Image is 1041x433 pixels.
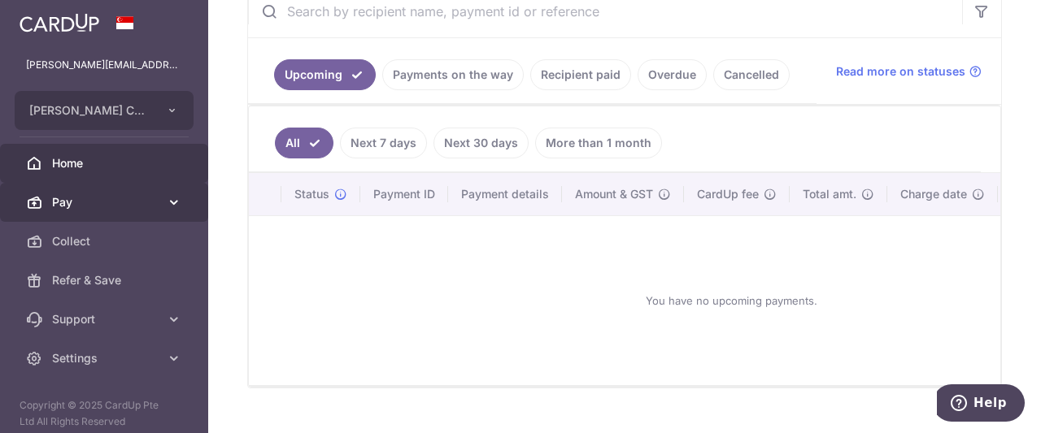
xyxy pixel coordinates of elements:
[294,186,329,202] span: Status
[535,128,662,158] a: More than 1 month
[274,59,376,90] a: Upcoming
[52,155,159,171] span: Home
[575,186,653,202] span: Amount & GST
[530,59,631,90] a: Recipient paid
[713,59,790,90] a: Cancelled
[382,59,524,90] a: Payments on the way
[638,59,707,90] a: Overdue
[52,233,159,249] span: Collect
[360,173,448,215] th: Payment ID
[900,186,967,202] span: Charge date
[275,128,333,158] a: All
[52,194,159,210] span: Pay
[20,13,99,32] img: CardUp
[26,57,182,73] p: [PERSON_NAME][EMAIL_ADDRESS][DOMAIN_NAME]
[29,102,150,119] span: [PERSON_NAME] COMPANY
[15,91,194,130] button: [PERSON_NAME] COMPANY
[836,63,965,80] span: Read more on statuses
[52,311,159,327] span: Support
[836,63,982,80] a: Read more on statuses
[937,384,1025,425] iframe: Opens a widget where you can find more information
[52,350,159,366] span: Settings
[433,128,529,158] a: Next 30 days
[52,272,159,288] span: Refer & Save
[697,186,759,202] span: CardUp fee
[340,128,427,158] a: Next 7 days
[448,173,562,215] th: Payment details
[803,186,856,202] span: Total amt.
